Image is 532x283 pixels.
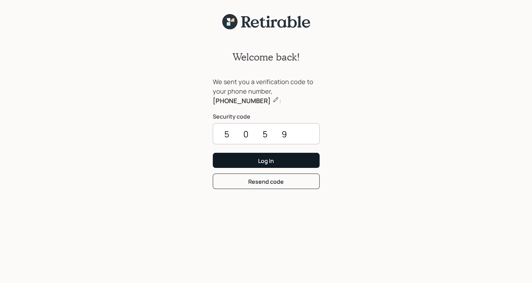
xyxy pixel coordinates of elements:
button: Log In [213,153,320,168]
h2: Welcome back! [232,51,300,63]
b: [PHONE_NUMBER] [213,96,271,105]
div: Resend code [248,178,284,185]
button: Resend code [213,174,320,189]
label: Security code [213,113,320,120]
div: Log In [258,157,274,165]
div: We sent you a verification code to your phone number, : [213,77,320,106]
input: •••• [213,123,320,144]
